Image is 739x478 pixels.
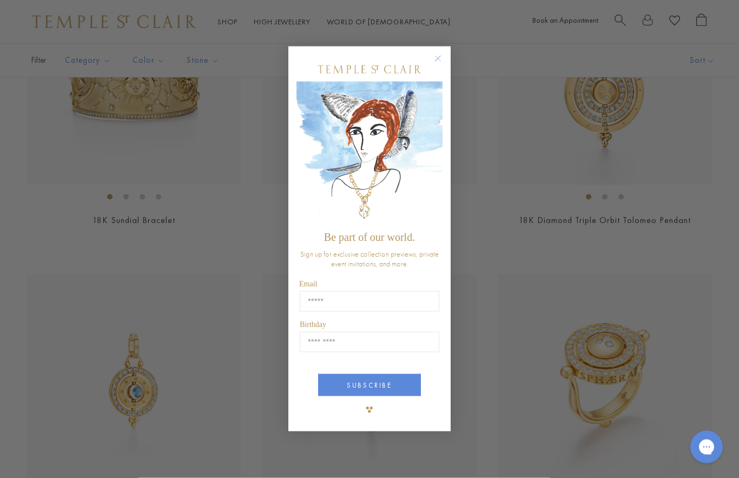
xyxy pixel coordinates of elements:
[299,280,317,288] span: Email
[300,291,439,312] input: Email
[359,399,380,421] img: TSC
[318,374,421,396] button: SUBSCRIBE
[318,66,421,74] img: Temple St. Clair
[324,231,415,243] span: Be part of our world.
[300,249,439,269] span: Sign up for exclusive collection previews, private event invitations, and more.
[296,82,443,226] img: c4a9eb12-d91a-4d4a-8ee0-386386f4f338.jpeg
[685,427,728,467] iframe: Gorgias live chat messenger
[437,57,450,71] button: Close dialog
[300,320,326,329] span: Birthday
